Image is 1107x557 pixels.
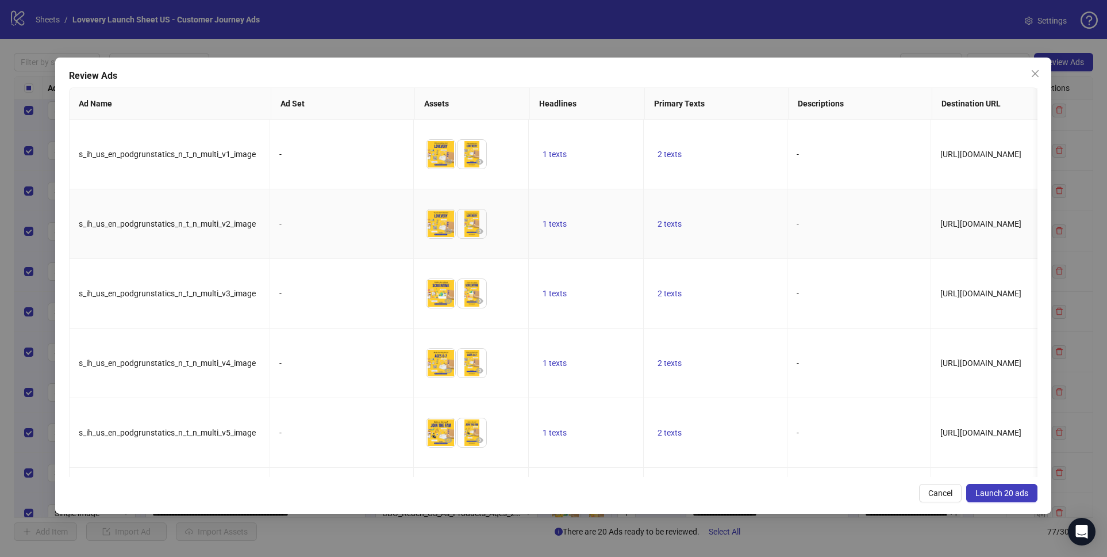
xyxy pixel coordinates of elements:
button: 1 texts [538,426,571,440]
button: 1 texts [538,217,571,231]
span: Launch 20 ads [976,489,1029,498]
span: eye [444,436,452,444]
th: Primary Texts [645,88,789,120]
span: eye [444,227,452,235]
span: 1 texts [543,289,567,298]
span: [URL][DOMAIN_NAME] [940,358,1021,368]
img: Asset 1 [426,209,455,238]
span: s_ih_us_en_podgrunstatics_n_t_n_multi_v1_image [79,150,256,159]
img: Asset 1 [426,279,455,308]
span: 1 texts [543,219,567,228]
span: eye [444,158,452,166]
th: Ad Set [271,88,415,120]
img: Asset 2 [458,140,486,169]
div: - [279,426,404,439]
button: 1 texts [538,147,571,161]
span: - [797,428,799,437]
div: Open Intercom Messenger [1068,518,1096,545]
button: Preview [441,433,455,447]
button: Close [1027,64,1045,83]
span: [URL][DOMAIN_NAME] [940,219,1021,228]
img: Asset 1 [426,349,455,377]
button: Preview [441,155,455,169]
button: Preview [441,364,455,377]
span: eye [475,297,483,305]
span: 1 texts [543,150,567,159]
span: 2 texts [658,428,682,437]
button: Preview [441,294,455,308]
span: eye [444,297,452,305]
div: - [279,287,404,300]
th: Descriptions [789,88,932,120]
button: 1 texts [538,356,571,370]
th: Destination URL [932,88,1070,120]
span: Cancel [929,489,953,498]
button: Preview [472,294,486,308]
div: - [279,357,404,369]
span: close [1031,69,1040,78]
span: s_ih_us_en_podgrunstatics_n_t_n_multi_v2_image [79,219,256,228]
th: Assets [415,88,530,120]
img: Asset 2 [458,418,486,447]
th: Headlines [530,88,645,120]
button: 1 texts [538,287,571,300]
span: eye [475,227,483,235]
img: Asset 1 [426,418,455,447]
button: Preview [472,224,486,238]
span: 1 texts [543,428,567,437]
button: Preview [472,433,486,447]
span: eye [444,367,452,375]
button: Launch 20 ads [967,484,1038,502]
span: 2 texts [658,219,682,228]
button: 2 texts [653,426,686,440]
span: 2 texts [658,289,682,298]
span: s_ih_us_en_podgrunstatics_n_t_n_multi_v5_image [79,428,256,437]
span: - [797,219,799,228]
img: Asset 1 [426,140,455,169]
button: Preview [441,224,455,238]
button: 2 texts [653,356,686,370]
button: Cancel [920,484,962,502]
span: eye [475,436,483,444]
th: Ad Name [70,88,271,120]
span: [URL][DOMAIN_NAME] [940,428,1021,437]
div: - [279,218,404,230]
span: - [797,289,799,298]
button: 2 texts [653,217,686,231]
span: 1 texts [543,358,567,368]
span: - [797,358,799,368]
span: eye [475,158,483,166]
button: 2 texts [653,287,686,300]
button: 2 texts [653,147,686,161]
img: Asset 2 [458,349,486,377]
span: s_ih_us_en_podgrunstatics_n_t_n_multi_v4_image [79,358,256,368]
img: Asset 2 [458,209,486,238]
span: 2 texts [658,358,682,368]
button: Preview [472,364,486,377]
div: - [279,148,404,161]
button: Preview [472,155,486,169]
span: [URL][DOMAIN_NAME] [940,289,1021,298]
span: [URL][DOMAIN_NAME] [940,150,1021,159]
span: - [797,150,799,159]
span: s_ih_us_en_podgrunstatics_n_t_n_multi_v3_image [79,289,256,298]
span: 2 texts [658,150,682,159]
span: eye [475,367,483,375]
img: Asset 2 [458,279,486,308]
div: Review Ads [69,69,1037,83]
